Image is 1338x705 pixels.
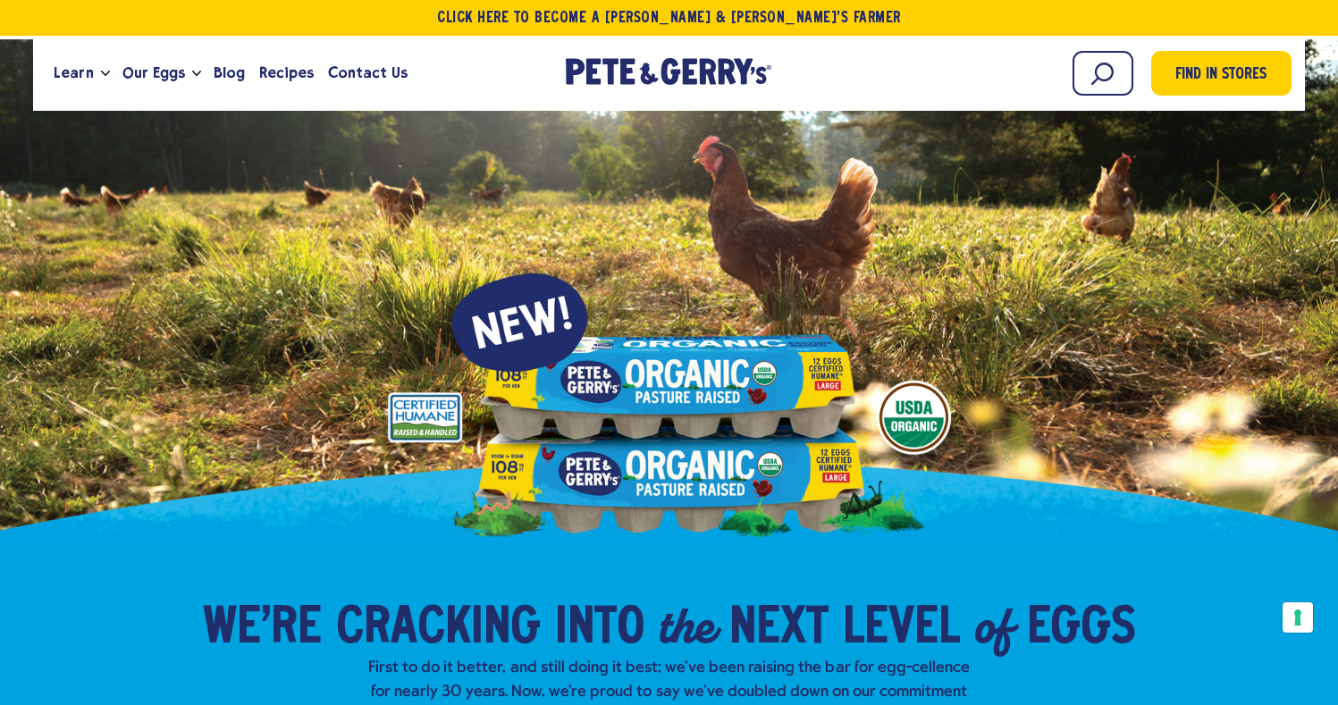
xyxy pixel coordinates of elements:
[101,71,110,77] button: Open the dropdown menu for Learn
[321,49,415,97] a: Contact Us
[203,602,322,656] span: We’re
[206,49,252,97] a: Blog
[214,62,245,84] span: Blog
[54,62,93,84] span: Learn
[843,602,960,656] span: Level
[252,49,321,97] a: Recipes
[259,62,314,84] span: Recipes
[659,593,715,658] em: the
[1073,51,1133,96] input: Search
[122,62,185,84] span: Our Eggs
[328,62,408,84] span: Contact Us
[1027,602,1136,656] span: Eggs​
[1175,63,1266,88] span: Find in Stores
[336,602,541,656] span: Cracking
[46,49,100,97] a: Learn
[115,49,192,97] a: Our Eggs
[192,71,201,77] button: Open the dropdown menu for Our Eggs
[555,602,644,656] span: into
[1283,602,1313,633] button: Your consent preferences for tracking technologies
[1151,51,1292,96] a: Find in Stores
[729,602,829,656] span: Next
[974,593,1013,658] em: of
